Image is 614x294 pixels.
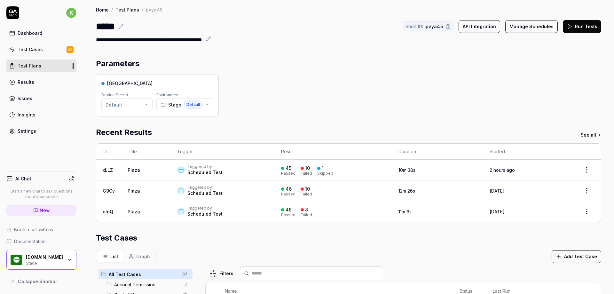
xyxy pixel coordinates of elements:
[18,278,57,285] span: Collapse Sidebar
[40,207,50,214] span: New
[563,20,601,33] button: Run Tests
[111,6,113,13] div: /
[275,144,392,160] th: Result
[121,144,171,160] th: Title
[103,209,113,214] a: elgQ
[6,188,76,200] p: Start a new chat to ask questions about your project
[96,6,109,13] a: Home
[104,279,193,290] div: Drag to reorderAccount Permission7
[281,171,295,175] div: Passed
[187,169,223,176] div: Scheduled Test
[18,46,43,53] div: Test Cases
[11,254,22,266] img: Pricer.com Logo
[6,27,76,39] a: Dashboard
[18,95,32,102] div: Issues
[142,6,143,13] div: /
[317,171,333,175] div: Skipped
[96,58,139,69] h2: Parameters
[505,20,558,33] button: Manage Schedules
[14,238,46,245] span: Documentation
[187,211,223,217] div: Scheduled Test
[18,111,35,118] div: Insights
[6,92,76,105] a: Issues
[6,43,76,56] a: Test Cases
[6,125,76,137] a: Settings
[398,188,415,194] time: 12m 26s
[106,101,122,108] div: Default
[101,92,128,97] label: Device Preset
[18,79,34,85] div: Results
[26,254,63,260] div: Pricer.com
[490,188,505,194] time: [DATE]
[281,192,295,196] div: Passed
[115,6,139,13] a: Test Plans
[281,213,295,217] div: Passed
[18,30,42,36] div: Dashboard
[66,8,76,18] span: k
[168,101,181,108] span: Stage
[187,190,223,196] div: Scheduled Test
[581,131,601,138] a: See all
[26,260,63,265] div: Stage
[490,167,515,173] time: 2 hours ago
[426,23,443,30] span: pvya45
[398,209,412,214] time: 11m 6s
[305,186,310,192] div: 10
[187,206,223,211] div: Triggered by
[128,209,140,214] a: Plaza
[187,164,223,169] div: Triggered by
[128,188,140,194] a: Plaza
[15,175,31,182] h4: AI Chat
[286,186,292,192] div: 46
[459,20,500,33] button: API Integration
[96,127,152,138] h2: Recent Results
[301,213,312,217] div: Failed
[398,167,415,173] time: 10m 38s
[392,144,483,160] th: Duration
[96,144,121,160] th: ID
[184,100,203,109] span: Default
[301,192,312,196] div: Failed
[6,205,76,216] a: New
[101,98,153,111] button: Default
[305,207,308,213] div: 8
[205,267,237,280] button: Filters
[405,23,423,30] span: Short ID:
[6,226,76,233] a: Book a call with us
[146,6,162,13] div: pvya45
[109,271,178,278] span: All Test Cases
[6,108,76,121] a: Insights
[14,226,53,233] span: Book a call with us
[552,250,601,263] button: Add Test Case
[490,209,505,214] time: [DATE]
[96,232,137,244] h2: Test Cases
[286,207,292,213] div: 48
[98,250,123,262] button: List
[128,167,140,173] a: Plaza
[114,281,181,288] span: Account Permission
[66,6,76,19] button: k
[483,144,573,160] th: Started
[6,250,76,270] button: Pricer.com Logo[DOMAIN_NAME]Stage
[6,238,76,245] a: Documentation
[136,253,150,260] span: Graph
[171,144,275,160] th: Trigger
[6,60,76,72] a: Test Plans
[156,98,213,111] button: StageDefault
[18,62,41,69] div: Test Plans
[156,92,180,97] label: Environment
[18,128,36,134] div: Settings
[180,270,190,278] span: 67
[6,275,76,288] button: Collapse Sidebar
[322,165,324,171] div: 1
[123,250,155,262] button: Graph
[103,167,113,173] a: xLLZ
[301,171,312,175] div: Failed
[110,253,118,260] span: List
[103,188,115,194] a: G9Cv
[182,281,190,288] span: 7
[286,165,291,171] div: 45
[6,76,76,88] a: Results
[107,80,153,87] span: [GEOGRAPHIC_DATA]
[187,185,223,190] div: Triggered by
